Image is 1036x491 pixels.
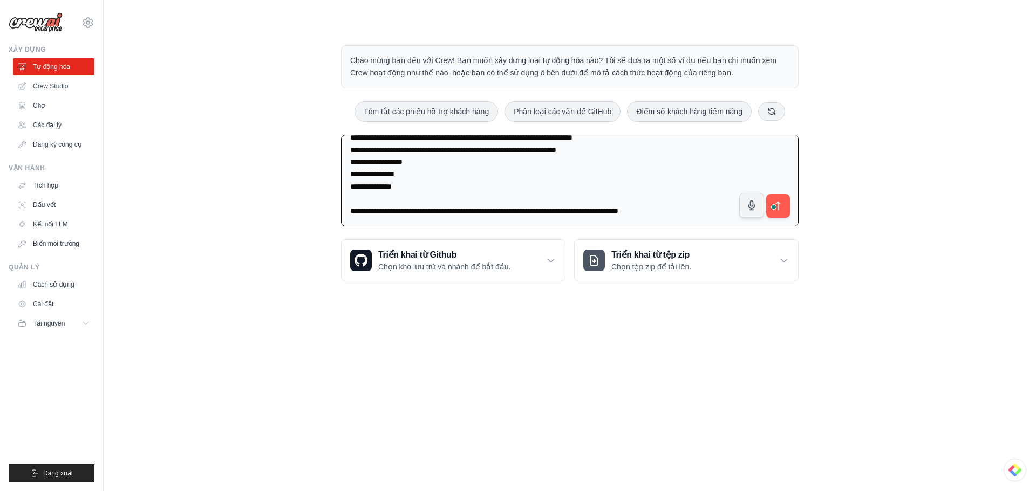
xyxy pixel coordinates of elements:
font: Tích hợp [33,182,58,189]
a: Biến môi trường [13,235,94,252]
font: Chọn tệp zip để tải lên. [611,262,691,271]
a: Cách sử dụng [13,276,94,293]
font: Dấu vết [33,201,56,209]
a: Đăng ký công cụ [13,136,94,153]
font: Điểm số khách hàng tiềm năng [636,107,742,116]
textarea: To enrich screen reader interactions, please activate Accessibility in Grammarly extension settings [341,135,799,227]
font: Chào mừng bạn đến với Crew! Bạn muốn xây dựng loại tự động hóa nào? Tôi sẽ đưa ra một số ví dụ nế... [350,56,776,77]
font: Tài nguyên [33,320,65,327]
font: Chọn kho lưu trữ và nhánh để bắt đầu. [378,262,510,271]
a: Dấu vết [13,196,94,213]
a: Kết nối LLM [13,216,94,233]
font: Kết nối LLM [33,220,68,228]
font: Cách sử dụng [33,281,74,288]
a: Crew Studio [13,78,94,95]
font: Phân loại các vấn đề GitHub [514,107,611,116]
font: Vận hành [9,164,45,172]
button: Đăng xuất [9,464,94,482]
font: Đăng xuất [43,469,73,477]
a: Các đại lý [13,116,94,134]
a: Cài đặt [13,295,94,313]
a: Chợ [13,97,94,114]
font: Crew Studio [33,82,68,90]
font: Các đại lý [33,121,62,129]
font: Triển khai từ tệp zip [611,250,690,259]
button: Tóm tắt các phiếu hỗ trợ khách hàng [355,101,498,122]
font: Triển khai từ Github [378,250,456,259]
font: Xây dựng [9,46,46,53]
a: Tích hợp [13,177,94,194]
iframe: Tiện ích trò chuyện [982,439,1036,491]
a: Tự động hóa [13,58,94,75]
font: Tự động hóa [33,63,70,71]
font: Tóm tắt các phiếu hỗ trợ khách hàng [364,107,489,116]
button: Tài nguyên [13,315,94,332]
button: Điểm số khách hàng tiềm năng [627,101,752,122]
img: Biểu trưng [9,12,63,33]
font: Quản lý [9,264,40,271]
font: Đăng ký công cụ [33,141,82,148]
font: Chợ [33,102,45,109]
font: Cài đặt [33,300,53,308]
button: Phân loại các vấn đề GitHub [505,101,621,122]
font: Biến môi trường [33,240,79,247]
